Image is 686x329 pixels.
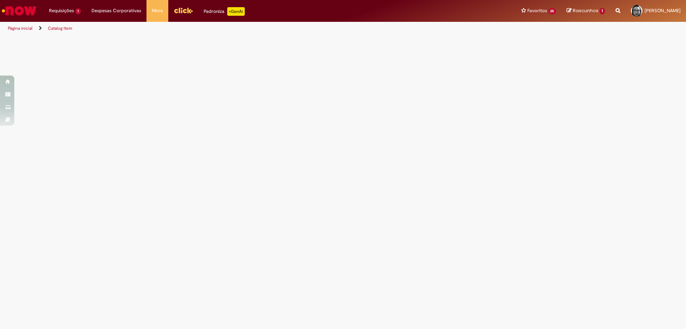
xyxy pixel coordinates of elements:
[91,7,141,14] span: Despesas Corporativas
[548,8,556,14] span: 25
[645,8,681,14] span: [PERSON_NAME]
[48,25,72,31] a: Catalog Item
[567,8,605,14] a: Rascunhos
[573,7,598,14] span: Rascunhos
[527,7,547,14] span: Favoritos
[152,7,163,14] span: More
[174,5,193,16] img: click_logo_yellow_360x200.png
[49,7,74,14] span: Requisições
[227,7,245,16] p: +GenAi
[5,22,452,35] ul: Trilhas de página
[600,8,605,14] span: 1
[8,25,33,31] a: Página inicial
[75,8,81,14] span: 1
[204,7,245,16] div: Padroniza
[1,4,38,18] img: ServiceNow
